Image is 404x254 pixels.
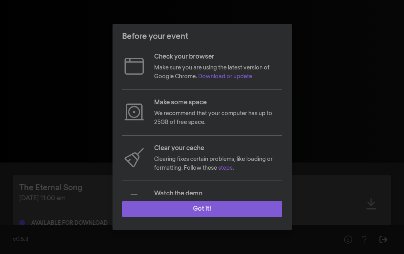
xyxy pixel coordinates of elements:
[154,109,282,127] p: We recommend that your computer has up to 25GB of free space.
[122,201,282,217] button: Got it!
[198,74,252,79] a: Download or update
[154,98,282,108] p: Make some space
[154,63,282,81] p: Make sure you are using the latest version of Google Chrome.
[113,24,292,49] header: Before your event
[218,165,233,171] a: steps
[154,52,282,62] p: Check your browser
[154,144,282,153] p: Clear your cache
[154,189,282,199] p: Watch the demo
[154,155,282,173] p: Clearing fixes certain problems, like loading or formatting. Follow these .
